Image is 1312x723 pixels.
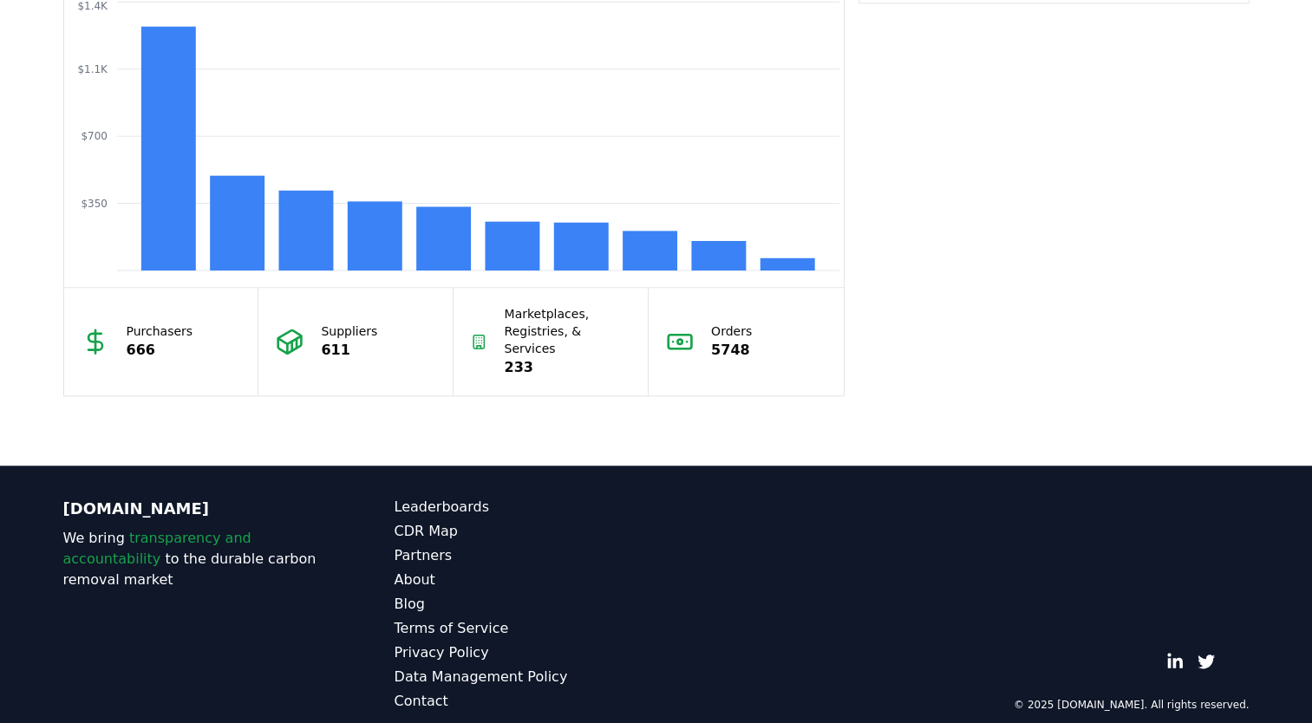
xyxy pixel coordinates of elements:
[127,322,193,340] p: Purchasers
[505,357,631,378] p: 233
[321,322,377,340] p: Suppliers
[395,521,656,542] a: CDR Map
[395,497,656,518] a: Leaderboards
[395,570,656,590] a: About
[395,642,656,663] a: Privacy Policy
[1014,698,1250,712] p: © 2025 [DOMAIN_NAME]. All rights reserved.
[77,63,108,75] tspan: $1.1K
[127,340,193,361] p: 666
[81,130,108,142] tspan: $700
[395,545,656,566] a: Partners
[711,322,752,340] p: Orders
[395,618,656,639] a: Terms of Service
[63,528,325,590] p: We bring to the durable carbon removal market
[395,667,656,687] a: Data Management Policy
[81,198,108,210] tspan: $350
[63,497,325,521] p: [DOMAIN_NAME]
[1198,653,1215,670] a: Twitter
[321,340,377,361] p: 611
[1166,653,1184,670] a: LinkedIn
[395,691,656,712] a: Contact
[63,530,251,567] span: transparency and accountability
[711,340,752,361] p: 5748
[505,305,631,357] p: Marketplaces, Registries, & Services
[395,594,656,615] a: Blog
